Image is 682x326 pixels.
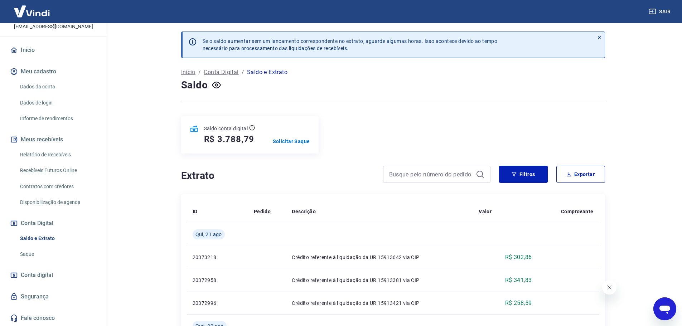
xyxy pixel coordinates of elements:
p: R$ 341,83 [505,276,532,284]
p: R$ 258,59 [505,299,532,307]
span: Conta digital [21,270,53,280]
a: Recebíveis Futuros Online [17,163,98,178]
p: Crédito referente à liquidação da UR 15913381 via CIP [292,277,467,284]
a: Dados de login [17,96,98,110]
p: / [242,68,244,77]
p: 20372958 [193,277,242,284]
h4: Extrato [181,169,374,183]
span: Qui, 21 ago [195,231,222,238]
p: Se o saldo aumentar sem um lançamento correspondente no extrato, aguarde algumas horas. Isso acon... [203,38,498,52]
a: Saque [17,247,98,262]
input: Busque pelo número do pedido [389,169,473,180]
span: Olá! Precisa de ajuda? [4,5,60,11]
a: Início [9,42,98,58]
p: Saldo e Extrato [247,68,287,77]
a: Disponibilização de agenda [17,195,98,210]
img: Vindi [9,0,55,22]
p: R$ 302,86 [505,253,532,262]
a: Dados da conta [17,79,98,94]
p: Valor [479,208,492,215]
p: Pedido [254,208,271,215]
h5: R$ 3.788,79 [204,133,255,145]
p: 20373218 [193,254,242,261]
a: Solicitar Saque [273,138,310,145]
p: Comprovante [561,208,593,215]
p: 20372996 [193,300,242,307]
button: Meu cadastro [9,64,98,79]
button: Exportar [556,166,605,183]
button: Sair [648,5,673,18]
a: Contratos com credores [17,179,98,194]
a: Segurança [9,289,98,305]
p: Crédito referente à liquidação da UR 15913642 via CIP [292,254,467,261]
button: Conta Digital [9,215,98,231]
a: Conta digital [9,267,98,283]
a: Fale conosco [9,310,98,326]
a: Informe de rendimentos [17,111,98,126]
p: Saldo conta digital [204,125,248,132]
p: Descrição [292,208,316,215]
a: Conta Digital [204,68,238,77]
p: / [198,68,201,77]
p: [EMAIL_ADDRESS][DOMAIN_NAME] [14,23,93,30]
p: Crédito referente à liquidação da UR 15913421 via CIP [292,300,467,307]
p: ID [193,208,198,215]
a: Relatório de Recebíveis [17,147,98,162]
iframe: Botão para abrir a janela de mensagens [653,297,676,320]
button: Meus recebíveis [9,132,98,147]
button: Filtros [499,166,548,183]
h4: Saldo [181,78,208,92]
a: Saldo e Extrato [17,231,98,246]
a: Início [181,68,195,77]
iframe: Fechar mensagem [602,280,616,295]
